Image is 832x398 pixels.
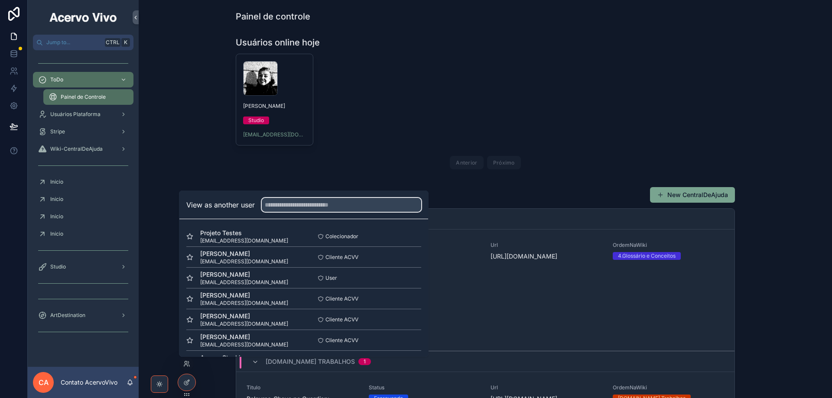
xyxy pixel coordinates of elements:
[236,189,338,201] h1: Artigos da Wiki a Revisar
[50,111,101,118] span: Usuários Plataforma
[325,295,358,302] span: Cliente ACVV
[200,341,288,348] span: [EMAIL_ADDRESS][DOMAIN_NAME]
[200,229,288,237] span: Projeto Testes
[33,307,133,323] a: ArtDestination
[200,312,288,320] span: [PERSON_NAME]
[369,384,481,391] span: Status
[325,233,358,240] span: Colecionador
[613,242,725,249] span: OrdemNaWiki
[325,254,358,261] span: Cliente ACVV
[50,178,63,185] span: Início
[46,39,101,46] span: Jump to...
[50,230,63,237] span: Início
[50,196,63,203] span: Início
[50,263,66,270] span: Studio
[200,279,288,286] span: [EMAIL_ADDRESS][DOMAIN_NAME]
[50,213,63,220] span: Início
[248,116,264,124] div: Studio
[43,89,133,105] a: Painel de Controle
[491,242,602,249] span: Url
[364,358,366,365] div: 1
[122,39,129,46] span: K
[50,312,85,319] span: ArtDestination
[48,10,118,24] img: App logo
[200,353,288,362] span: Acervo Stockinger
[61,94,106,100] span: Painel de Controle
[200,333,288,341] span: [PERSON_NAME]
[325,275,337,282] span: User
[105,38,120,47] span: Ctrl
[236,10,310,23] h1: Painel de controle
[200,320,288,327] span: [EMAIL_ADDRESS][DOMAIN_NAME]
[618,252,676,260] div: 4.Glossário e Conceitos
[325,316,358,323] span: Cliente ACVV
[200,237,288,244] span: [EMAIL_ADDRESS][DOMAIN_NAME]
[33,191,133,207] a: Início
[39,377,49,388] span: CA
[200,258,288,265] span: [EMAIL_ADDRESS][DOMAIN_NAME]
[33,124,133,139] a: Stripe
[50,146,103,152] span: Wiki-CentralDeAjuda
[325,337,358,344] span: Cliente ACVV
[50,76,63,83] span: ToDo
[33,107,133,122] a: Usuários Plataforma
[33,35,133,50] button: Jump to...CtrlK
[200,291,288,300] span: [PERSON_NAME]
[243,103,306,110] span: [PERSON_NAME]
[613,384,725,391] span: OrdemNaWiki
[236,54,313,146] a: [PERSON_NAME]Studio[EMAIL_ADDRESS][DOMAIN_NAME]
[50,128,65,135] span: Stripe
[33,174,133,190] a: Início
[33,259,133,275] a: Studio
[33,72,133,87] a: ToDo
[200,249,288,258] span: [PERSON_NAME]
[33,209,133,224] a: Início
[491,252,602,261] span: [URL][DOMAIN_NAME]
[491,384,602,391] span: Url
[247,384,358,391] span: Titulo
[200,270,288,279] span: [PERSON_NAME]
[266,357,355,366] span: [DOMAIN_NAME] Trabalhos
[61,378,117,387] p: Contato AcervoVivo
[236,36,320,49] h1: Usuários online hoje
[186,200,255,210] h2: View as another user
[650,187,735,203] button: New CentralDeAjuda
[28,50,139,350] div: scrollable content
[243,131,306,138] a: [EMAIL_ADDRESS][DOMAIN_NAME]
[33,141,133,157] a: Wiki-CentralDeAjuda
[236,230,734,351] a: TituloPor Que Algumas Opções de “Situação” Não Aparecem para Mim?StatusPublicadoUrl[URL][DOMAIN_N...
[33,226,133,242] a: Início
[200,300,288,307] span: [EMAIL_ADDRESS][DOMAIN_NAME]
